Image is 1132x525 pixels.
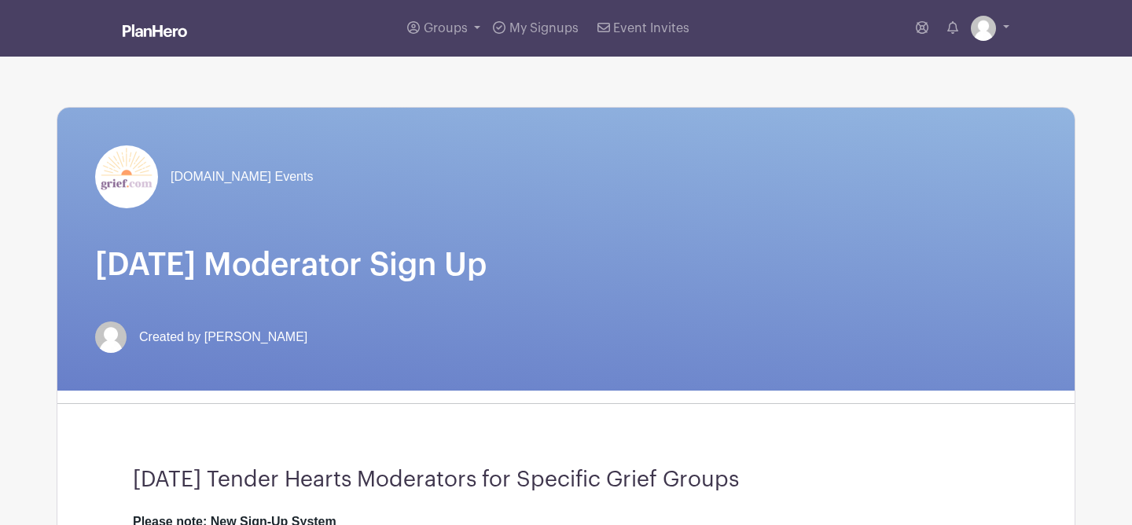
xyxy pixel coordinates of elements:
[424,22,468,35] span: Groups
[613,22,689,35] span: Event Invites
[95,145,158,208] img: grief-logo-planhero.png
[95,321,127,353] img: default-ce2991bfa6775e67f084385cd625a349d9dcbb7a52a09fb2fda1e96e2d18dcdb.png
[95,246,1037,284] h1: [DATE] Moderator Sign Up
[171,167,313,186] span: [DOMAIN_NAME] Events
[139,328,307,347] span: Created by [PERSON_NAME]
[509,22,579,35] span: My Signups
[133,467,999,494] h3: [DATE] Tender Hearts Moderators for Specific Grief Groups
[971,16,996,41] img: default-ce2991bfa6775e67f084385cd625a349d9dcbb7a52a09fb2fda1e96e2d18dcdb.png
[123,24,187,37] img: logo_white-6c42ec7e38ccf1d336a20a19083b03d10ae64f83f12c07503d8b9e83406b4c7d.svg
